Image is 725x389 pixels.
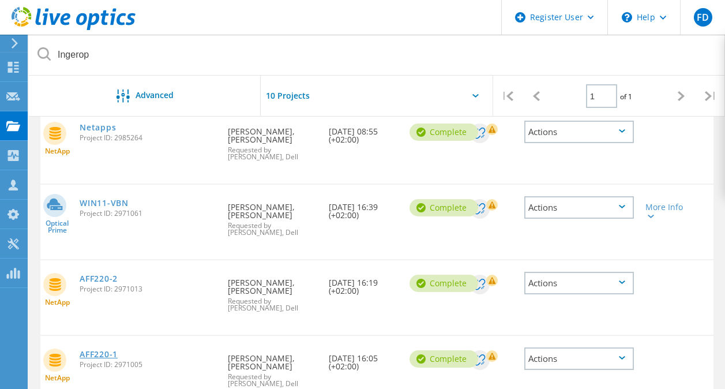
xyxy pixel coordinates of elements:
[696,76,725,117] div: |
[410,350,478,368] div: Complete
[222,109,323,172] div: [PERSON_NAME], [PERSON_NAME]
[622,12,632,23] svg: \n
[645,203,688,219] div: More Info
[410,199,478,216] div: Complete
[323,185,404,231] div: [DATE] 16:39 (+02:00)
[228,147,317,160] span: Requested by [PERSON_NAME], Dell
[524,121,634,143] div: Actions
[524,347,634,370] div: Actions
[80,286,216,293] span: Project ID: 2971013
[228,298,317,312] span: Requested by [PERSON_NAME], Dell
[228,373,317,387] span: Requested by [PERSON_NAME], Dell
[45,148,70,155] span: NetApp
[80,134,216,141] span: Project ID: 2985264
[12,24,136,32] a: Live Optics Dashboard
[80,350,118,358] a: AFF220-1
[524,196,634,219] div: Actions
[323,260,404,306] div: [DATE] 16:19 (+02:00)
[80,361,216,368] span: Project ID: 2971005
[410,124,478,141] div: Complete
[323,336,404,382] div: [DATE] 16:05 (+02:00)
[620,92,632,102] span: of 1
[524,272,634,294] div: Actions
[323,109,404,155] div: [DATE] 08:55 (+02:00)
[493,76,522,117] div: |
[136,91,174,99] span: Advanced
[228,222,317,236] span: Requested by [PERSON_NAME], Dell
[80,199,128,207] a: WIN11-VBN
[222,185,323,248] div: [PERSON_NAME], [PERSON_NAME]
[80,210,216,217] span: Project ID: 2971061
[222,260,323,323] div: [PERSON_NAME], [PERSON_NAME]
[410,275,478,292] div: Complete
[45,375,70,381] span: NetApp
[40,220,74,234] span: Optical Prime
[45,299,70,306] span: NetApp
[697,13,709,22] span: FD
[80,124,116,132] a: Netapps
[80,275,118,283] a: AFF220-2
